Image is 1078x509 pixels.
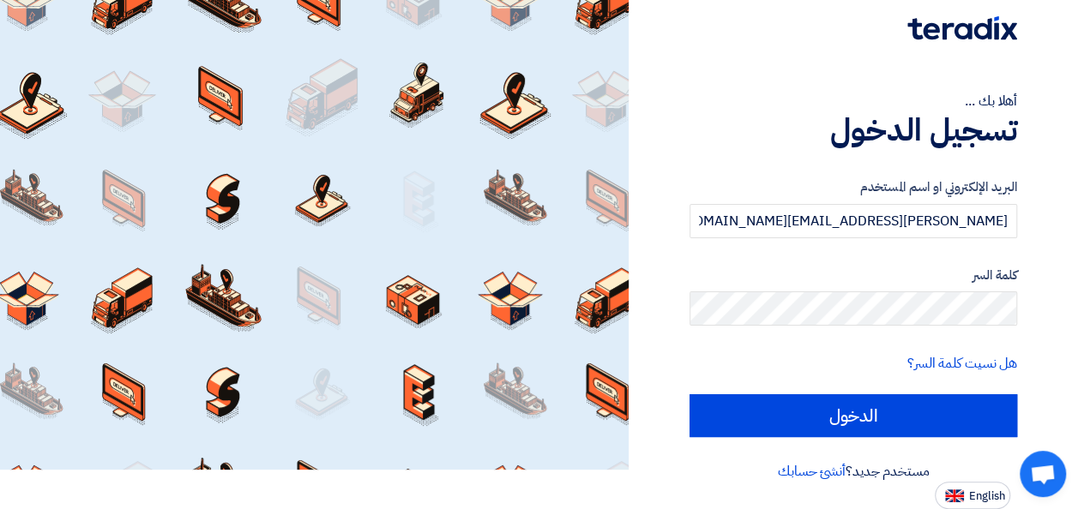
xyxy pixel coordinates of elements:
[907,353,1017,374] a: هل نسيت كلمة السر؟
[690,394,1017,437] input: الدخول
[778,461,846,482] a: أنشئ حسابك
[690,91,1017,111] div: أهلا بك ...
[690,266,1017,285] label: كلمة السر
[690,111,1017,149] h1: تسجيل الدخول
[935,482,1010,509] button: English
[690,204,1017,238] input: أدخل بريد العمل الإلكتروني او اسم المستخدم الخاص بك ...
[690,461,1017,482] div: مستخدم جديد؟
[945,489,964,502] img: en-US.png
[907,16,1017,40] img: Teradix logo
[690,177,1017,197] label: البريد الإلكتروني او اسم المستخدم
[969,490,1005,502] span: English
[1020,451,1066,497] a: Open chat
